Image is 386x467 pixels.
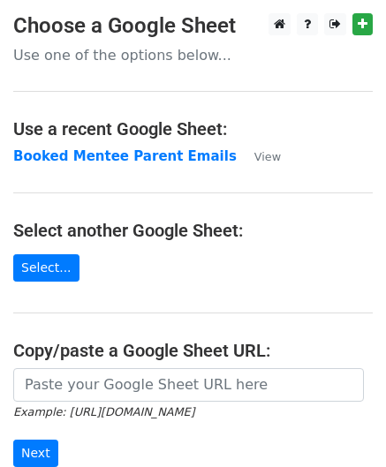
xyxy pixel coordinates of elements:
[13,46,373,64] p: Use one of the options below...
[13,340,373,361] h4: Copy/paste a Google Sheet URL:
[13,220,373,241] h4: Select another Google Sheet:
[13,405,194,418] small: Example: [URL][DOMAIN_NAME]
[237,148,281,164] a: View
[13,368,364,402] input: Paste your Google Sheet URL here
[13,148,237,164] a: Booked Mentee Parent Emails
[13,13,373,39] h3: Choose a Google Sheet
[13,440,58,467] input: Next
[13,118,373,139] h4: Use a recent Google Sheet:
[13,254,79,282] a: Select...
[254,150,281,163] small: View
